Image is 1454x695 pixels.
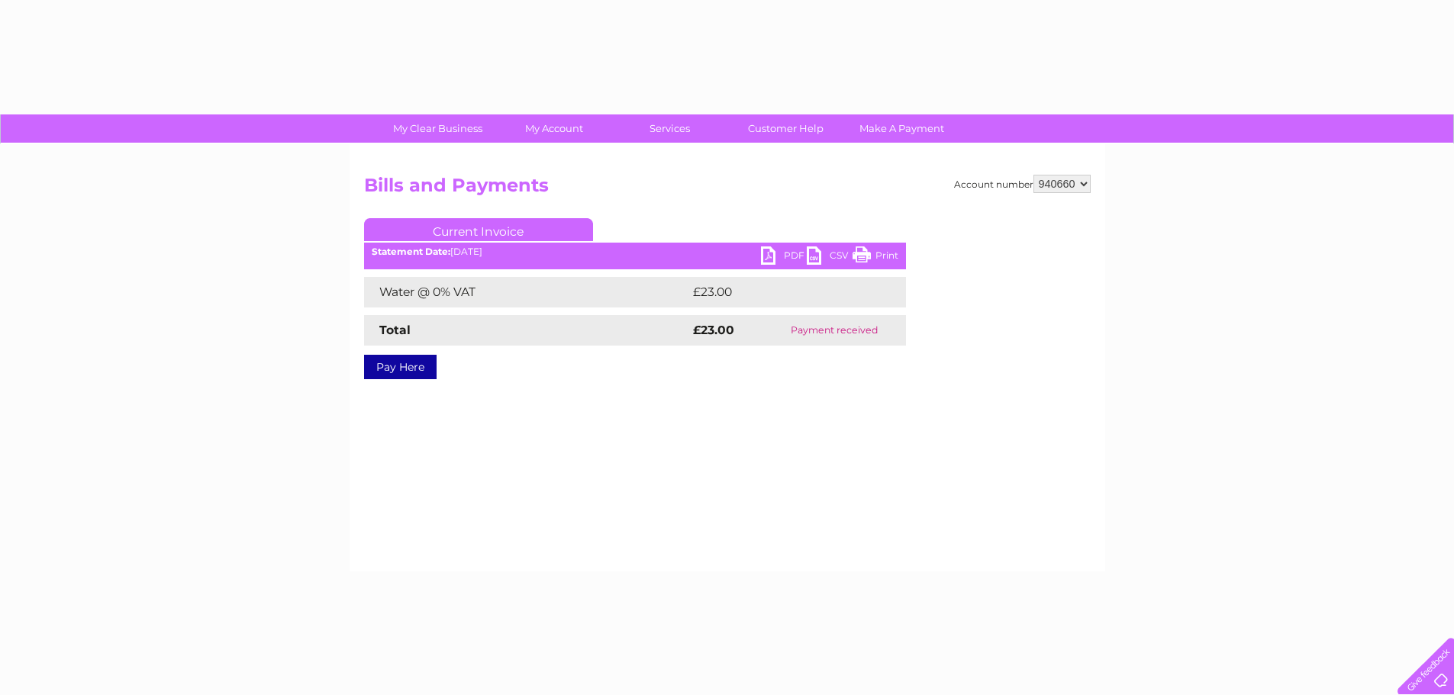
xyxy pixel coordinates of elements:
[491,114,617,143] a: My Account
[379,323,411,337] strong: Total
[761,246,807,269] a: PDF
[364,218,593,241] a: Current Invoice
[762,315,905,346] td: Payment received
[364,175,1091,204] h2: Bills and Payments
[607,114,733,143] a: Services
[693,323,734,337] strong: £23.00
[375,114,501,143] a: My Clear Business
[723,114,849,143] a: Customer Help
[689,277,875,307] td: £23.00
[807,246,853,269] a: CSV
[364,277,689,307] td: Water @ 0% VAT
[364,246,906,257] div: [DATE]
[372,246,450,257] b: Statement Date:
[954,175,1091,193] div: Account number
[839,114,965,143] a: Make A Payment
[853,246,898,269] a: Print
[364,355,437,379] a: Pay Here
